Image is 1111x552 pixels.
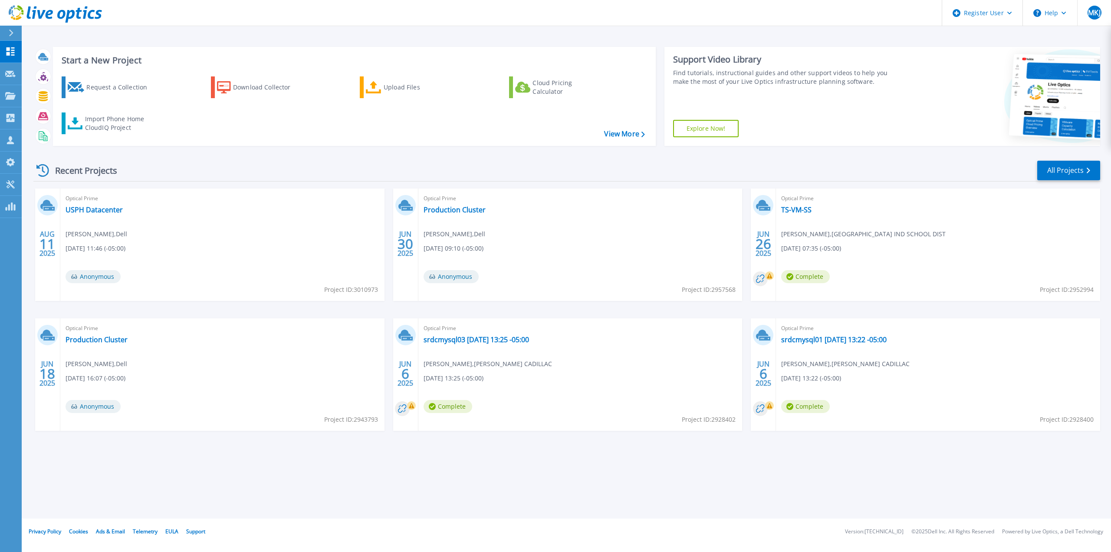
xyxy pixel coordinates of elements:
a: Request a Collection [62,76,158,98]
a: USPH Datacenter [66,205,123,214]
a: Explore Now! [673,120,739,137]
a: Ads & Email [96,528,125,535]
span: [DATE] 13:22 (-05:00) [781,374,841,383]
a: Cookies [69,528,88,535]
span: 11 [39,240,55,248]
div: JUN 2025 [397,228,414,260]
span: Anonymous [66,400,121,413]
li: © 2025 Dell Inc. All Rights Reserved [911,529,994,535]
span: Optical Prime [424,194,737,203]
li: Powered by Live Optics, a Dell Technology [1002,529,1103,535]
span: [PERSON_NAME] , [PERSON_NAME] CADILLAC [781,359,910,369]
a: EULA [165,528,178,535]
span: Optical Prime [781,194,1095,203]
span: Project ID: 2928402 [682,415,736,424]
h3: Start a New Project [62,56,644,65]
span: [DATE] 16:07 (-05:00) [66,374,125,383]
span: Project ID: 2952994 [1040,285,1094,294]
span: Optical Prime [781,324,1095,333]
div: JUN 2025 [755,358,772,390]
span: [PERSON_NAME] , [GEOGRAPHIC_DATA] IND SCHOOL DIST [781,229,946,239]
span: MKJ [1088,9,1100,16]
span: 6 [401,370,409,377]
a: View More [604,130,644,138]
span: Complete [781,400,830,413]
a: Production Cluster [66,335,128,344]
span: 18 [39,370,55,377]
span: Anonymous [66,270,121,283]
span: Project ID: 3010973 [324,285,378,294]
div: Cloud Pricing Calculator [532,79,602,96]
div: Recent Projects [33,160,129,181]
div: Download Collector [233,79,302,96]
span: [PERSON_NAME] , Dell [66,359,127,369]
div: Support Video Library [673,54,898,65]
div: Upload Files [384,79,453,96]
a: All Projects [1037,161,1100,180]
a: Production Cluster [424,205,486,214]
div: Request a Collection [86,79,156,96]
a: TS-VM-SS [781,205,812,214]
div: JUN 2025 [39,358,56,390]
span: Optical Prime [66,324,379,333]
span: 26 [756,240,771,248]
span: 30 [398,240,413,248]
a: Telemetry [133,528,158,535]
a: Support [186,528,205,535]
a: Upload Files [360,76,457,98]
span: Project ID: 2928400 [1040,415,1094,424]
span: [DATE] 09:10 (-05:00) [424,244,483,253]
span: Complete [424,400,472,413]
span: Anonymous [424,270,479,283]
div: JUN 2025 [397,358,414,390]
span: [PERSON_NAME] , [PERSON_NAME] CADILLAC [424,359,552,369]
span: [DATE] 07:35 (-05:00) [781,244,841,253]
a: Cloud Pricing Calculator [509,76,606,98]
span: Optical Prime [66,194,379,203]
div: Import Phone Home CloudIQ Project [85,115,153,132]
span: Complete [781,270,830,283]
span: Project ID: 2957568 [682,285,736,294]
span: [DATE] 13:25 (-05:00) [424,374,483,383]
a: Privacy Policy [29,528,61,535]
span: [PERSON_NAME] , Dell [66,229,127,239]
a: Download Collector [211,76,308,98]
span: Optical Prime [424,324,737,333]
div: JUN 2025 [755,228,772,260]
span: Project ID: 2943793 [324,415,378,424]
div: Find tutorials, instructional guides and other support videos to help you make the most of your L... [673,69,898,86]
a: srdcmysql03 [DATE] 13:25 -05:00 [424,335,529,344]
span: [PERSON_NAME] , Dell [424,229,485,239]
a: srdcmysql01 [DATE] 13:22 -05:00 [781,335,887,344]
div: AUG 2025 [39,228,56,260]
li: Version: [TECHNICAL_ID] [845,529,904,535]
span: [DATE] 11:46 (-05:00) [66,244,125,253]
span: 6 [759,370,767,377]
